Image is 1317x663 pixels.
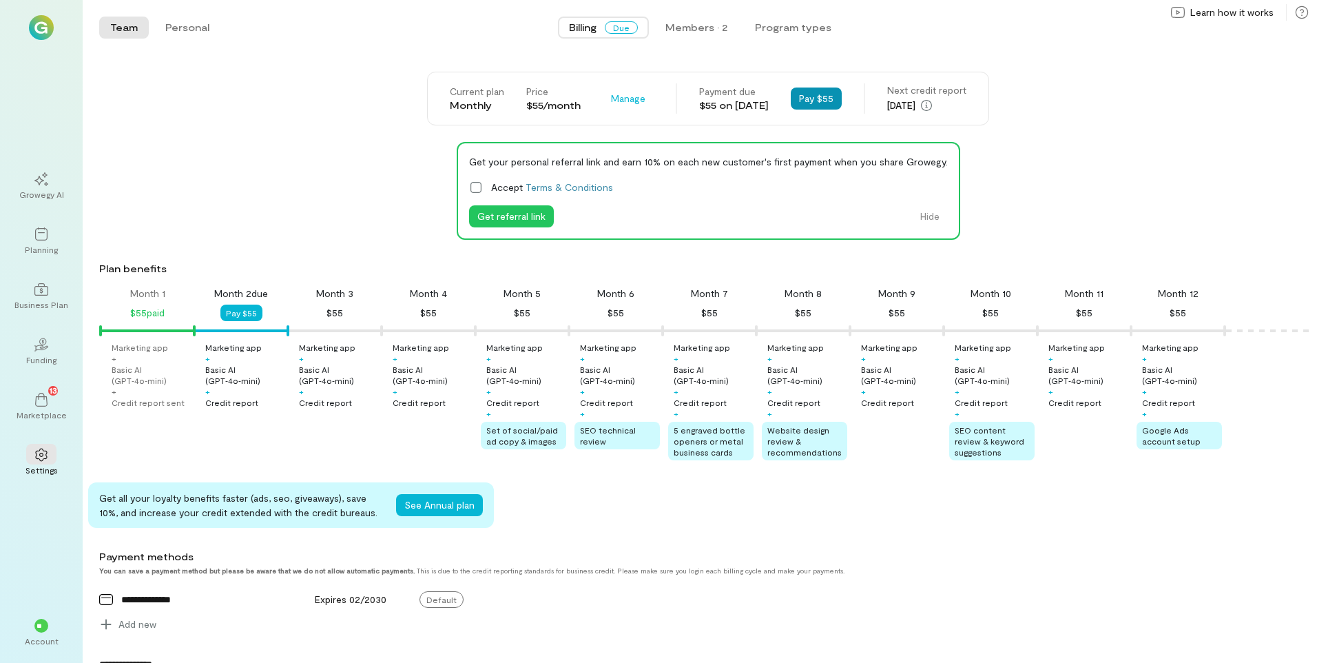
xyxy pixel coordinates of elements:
div: Price [526,85,581,99]
div: Next credit report [887,83,966,97]
div: Members · 2 [665,21,727,34]
div: Marketing app [1048,342,1105,353]
div: $55 [1170,305,1186,321]
button: Manage [603,88,654,110]
button: See Annual plan [396,494,483,516]
div: + [112,353,116,364]
div: Basic AI (GPT‑4o‑mini) [393,364,473,386]
div: Basic AI (GPT‑4o‑mini) [1048,364,1128,386]
div: + [1048,353,1053,364]
a: Marketplace [17,382,66,431]
div: + [393,386,397,397]
div: Basic AI (GPT‑4o‑mini) [1142,364,1222,386]
a: Planning [17,216,66,266]
div: Basic AI (GPT‑4o‑mini) [580,364,660,386]
div: Credit report [1048,397,1101,408]
button: Personal [154,17,220,39]
div: + [393,353,397,364]
div: + [299,386,304,397]
div: Credit report sent [112,397,185,408]
div: + [955,353,960,364]
div: + [580,353,585,364]
div: + [767,408,772,419]
div: Credit report [1142,397,1195,408]
div: Marketing app [112,342,168,353]
div: + [1142,408,1147,419]
div: Growegy AI [19,189,64,200]
div: Month 9 [878,287,915,300]
div: + [205,386,210,397]
div: + [205,353,210,364]
div: Basic AI (GPT‑4o‑mini) [112,364,191,386]
span: Default [419,591,464,608]
div: + [1142,386,1147,397]
div: + [299,353,304,364]
div: Payment due [699,85,769,99]
div: Marketing app [393,342,449,353]
span: Manage [611,92,645,105]
div: $55 [420,305,437,321]
div: Month 2 due [214,287,268,300]
div: Month 3 [316,287,353,300]
div: Marketing app [486,342,543,353]
div: + [580,408,585,419]
div: + [580,386,585,397]
button: BillingDue [558,17,649,39]
div: + [767,386,772,397]
span: Google Ads account setup [1142,425,1201,446]
div: Marketing app [1142,342,1199,353]
div: $55 [889,305,905,321]
button: Program types [744,17,842,39]
div: Basic AI (GPT‑4o‑mini) [299,364,379,386]
div: $55 [326,305,343,321]
div: Marketing app [299,342,355,353]
div: Marketing app [205,342,262,353]
button: Team [99,17,149,39]
div: Marketing app [674,342,730,353]
div: Basic AI (GPT‑4o‑mini) [861,364,941,386]
div: Planning [25,244,58,255]
a: Growegy AI [17,161,66,211]
span: SEO content review & keyword suggestions [955,425,1024,457]
div: + [1048,386,1053,397]
div: Marketing app [955,342,1011,353]
span: SEO technical review [580,425,636,446]
div: $55 [1076,305,1092,321]
div: + [486,353,491,364]
div: Basic AI (GPT‑4o‑mini) [955,364,1035,386]
span: Set of social/paid ad copy & images [486,425,558,446]
span: Learn how it works [1190,6,1274,19]
div: Plan benefits [99,262,1311,276]
div: Get your personal referral link and earn 10% on each new customer's first payment when you share ... [469,154,948,169]
div: $55/month [526,99,581,112]
div: + [486,386,491,397]
div: Monthly [450,99,504,112]
button: Pay $55 [791,88,842,110]
div: Basic AI (GPT‑4o‑mini) [205,364,285,386]
div: Credit report [486,397,539,408]
a: Settings [17,437,66,487]
div: Funding [26,354,56,365]
div: Account [25,635,59,646]
div: Marketing app [767,342,824,353]
div: Credit report [205,397,258,408]
div: Credit report [580,397,633,408]
div: Month 1 [130,287,165,300]
div: Business Plan [14,299,68,310]
div: + [112,386,116,397]
div: + [861,353,866,364]
div: Credit report [393,397,446,408]
div: Credit report [299,397,352,408]
button: Pay $55 [220,305,262,321]
div: Credit report [861,397,914,408]
div: [DATE] [887,97,966,114]
span: Expires 02/2030 [315,593,386,605]
div: Settings [25,465,58,476]
div: + [861,386,866,397]
button: Members · 2 [654,17,738,39]
div: Month 6 [597,287,634,300]
div: $55 [795,305,811,321]
div: Basic AI (GPT‑4o‑mini) [674,364,754,386]
button: Hide [912,205,948,227]
div: + [767,353,772,364]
